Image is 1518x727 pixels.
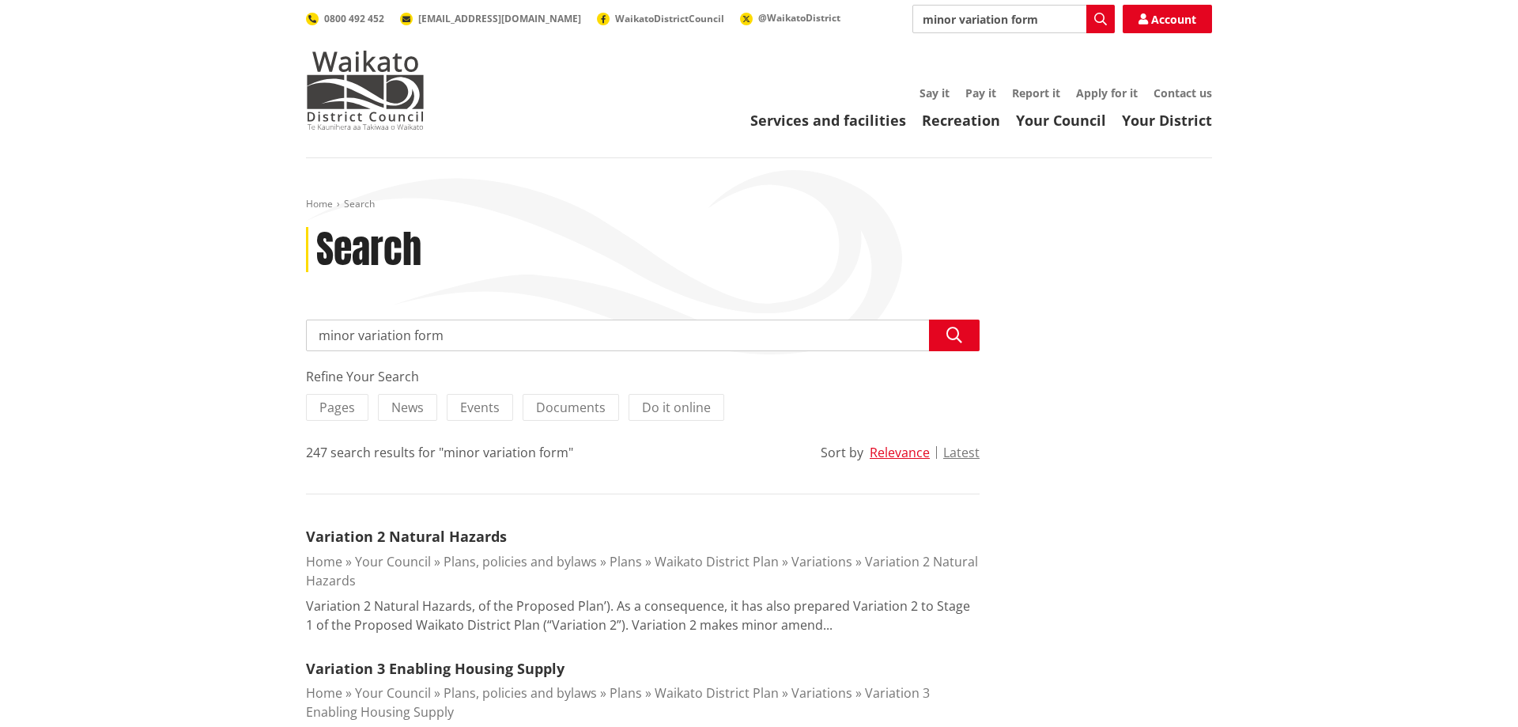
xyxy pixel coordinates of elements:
[306,51,425,130] img: Waikato District Council - Te Kaunihera aa Takiwaa o Waikato
[324,12,384,25] span: 0800 492 452
[306,367,980,386] div: Refine Your Search
[655,553,779,570] a: Waikato District Plan
[597,12,724,25] a: WaikatoDistrictCouncil
[642,399,711,416] span: Do it online
[444,553,597,570] a: Plans, policies and bylaws
[391,399,424,416] span: News
[418,12,581,25] span: [EMAIL_ADDRESS][DOMAIN_NAME]
[922,111,1000,130] a: Recreation
[306,596,980,634] p: Variation 2 Natural Hazards, of the Proposed Plan’). As a consequence, it has also prepared Varia...
[758,11,840,25] span: @WaikatoDistrict
[615,12,724,25] span: WaikatoDistrictCouncil
[306,320,980,351] input: Search input
[870,445,930,460] button: Relevance
[1076,85,1138,100] a: Apply for it
[610,553,642,570] a: Plans
[750,111,906,130] a: Services and facilities
[306,553,978,589] a: Variation 2 Natural Hazards
[306,527,507,546] a: Variation 2 Natural Hazards
[1154,85,1212,100] a: Contact us
[791,684,852,702] a: Variations
[306,197,333,210] a: Home
[655,684,779,702] a: Waikato District Plan
[1016,111,1106,130] a: Your Council
[1122,111,1212,130] a: Your District
[344,197,375,210] span: Search
[740,11,840,25] a: @WaikatoDistrict
[306,659,565,678] a: Variation 3 Enabling Housing Supply
[306,553,342,570] a: Home
[306,198,1212,211] nav: breadcrumb
[536,399,606,416] span: Documents
[912,5,1115,33] input: Search input
[943,445,980,460] button: Latest
[400,12,581,25] a: [EMAIL_ADDRESS][DOMAIN_NAME]
[919,85,950,100] a: Say it
[444,684,597,702] a: Plans, policies and bylaws
[306,684,342,702] a: Home
[306,684,930,721] a: Variation 3 Enabling Housing Supply
[791,553,852,570] a: Variations
[965,85,996,100] a: Pay it
[319,399,355,416] span: Pages
[316,227,421,273] h1: Search
[306,12,384,25] a: 0800 492 452
[355,684,431,702] a: Your Council
[1012,85,1060,100] a: Report it
[610,684,642,702] a: Plans
[821,443,863,462] div: Sort by
[355,553,431,570] a: Your Council
[460,399,500,416] span: Events
[1123,5,1212,33] a: Account
[306,443,573,462] div: 247 search results for "minor variation form"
